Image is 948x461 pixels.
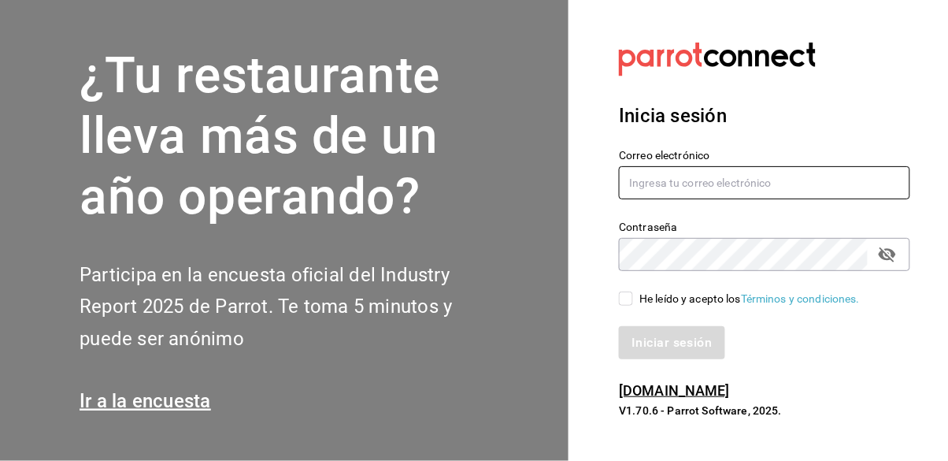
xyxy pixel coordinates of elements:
a: Términos y condiciones. [741,292,860,305]
button: passwordField [874,241,901,268]
a: [DOMAIN_NAME] [619,382,730,399]
a: Ir a la encuesta [80,390,211,412]
h2: Participa en la encuesta oficial del Industry Report 2025 de Parrot. Te toma 5 minutos y puede se... [80,259,505,355]
p: V1.70.6 - Parrot Software, 2025. [619,403,910,418]
div: He leído y acepto los [639,291,860,307]
label: Contraseña [619,222,910,233]
input: Ingresa tu correo electrónico [619,166,910,199]
h3: Inicia sesión [619,102,910,130]
h1: ¿Tu restaurante lleva más de un año operando? [80,46,505,227]
label: Correo electrónico [619,151,910,162]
